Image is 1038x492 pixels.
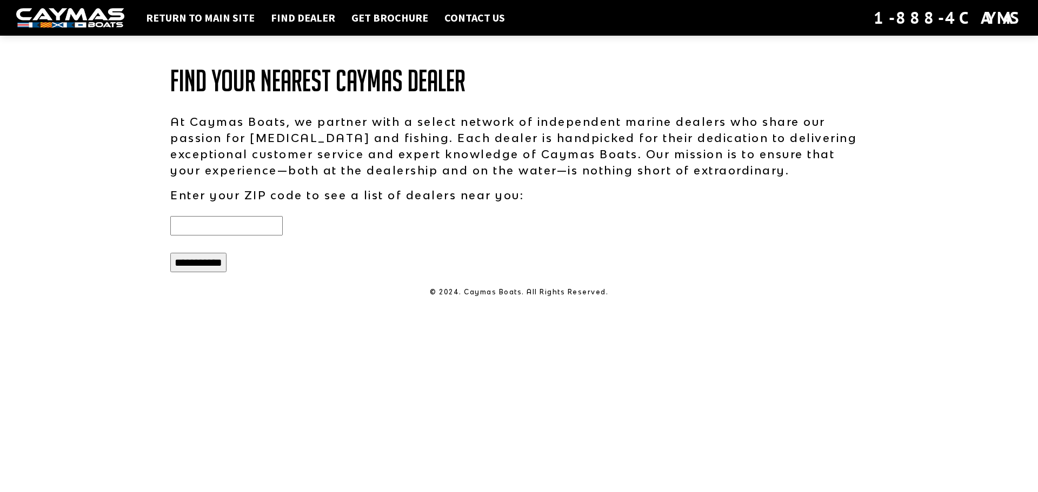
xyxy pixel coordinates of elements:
[874,6,1022,30] div: 1-888-4CAYMAS
[141,11,260,25] a: Return to main site
[170,287,868,297] p: © 2024. Caymas Boats. All Rights Reserved.
[439,11,510,25] a: Contact Us
[265,11,341,25] a: Find Dealer
[16,8,124,28] img: white-logo-c9c8dbefe5ff5ceceb0f0178aa75bf4bb51f6bca0971e226c86eb53dfe498488.png
[170,65,868,97] h1: Find Your Nearest Caymas Dealer
[170,113,868,178] p: At Caymas Boats, we partner with a select network of independent marine dealers who share our pas...
[346,11,434,25] a: Get Brochure
[170,187,868,203] p: Enter your ZIP code to see a list of dealers near you:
